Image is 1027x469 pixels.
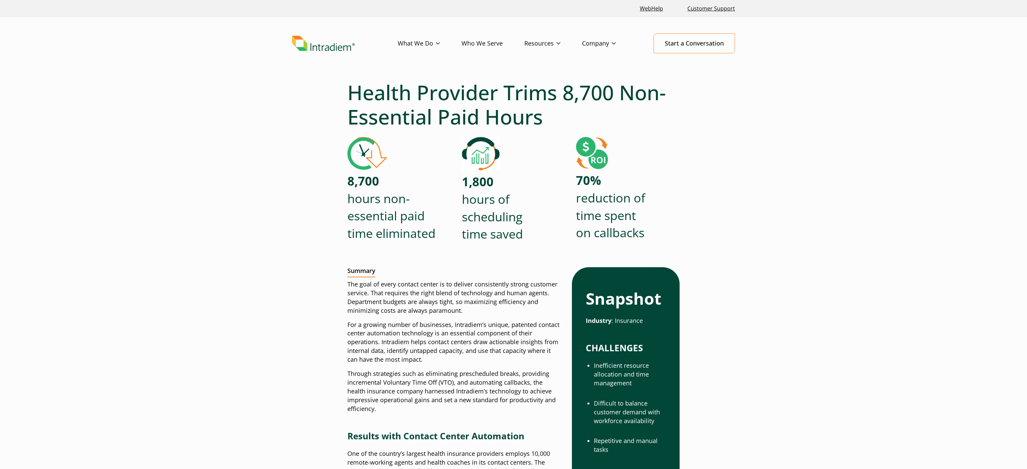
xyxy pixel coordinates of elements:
strong: Industry [586,316,611,325]
strong: CHALLENGES [586,342,643,354]
a: Start a Conversation [654,33,735,53]
p: : Insurance [586,316,666,325]
li: Repetitive and manual tasks [594,437,666,454]
p: reduction of time spent on callbacks [576,172,645,242]
a: Link opens in a new window [637,1,666,16]
a: Company [582,34,637,53]
strong: 70% [576,172,601,189]
a: Link to homepage of Intradiem [292,36,398,51]
p: Through strategies such as eliminating prescheduled breaks, providing incremental Voluntary Time ... [347,369,561,413]
li: Difficult to balance customer demand with workforce availability [594,399,666,425]
p: For a growing number of businesses, Intradiem’s unique, patented contact center automation techno... [347,321,561,364]
img: Intradiem [292,36,355,51]
strong: 1,800 [462,173,494,190]
strong: 8,700 [347,173,379,189]
h2: Summary [347,267,375,277]
h1: Health Provider Trims 8,700 Non-Essential Paid Hours [347,80,680,129]
p: hours of scheduling time saved [462,173,523,243]
a: Customer Support [685,1,738,16]
li: Inefficient resource allocation and time management [594,361,666,388]
strong: Snapshot [586,287,661,309]
a: Who We Serve [462,34,524,53]
a: What We Do [398,34,462,53]
a: Resources [524,34,582,53]
strong: Results with Contact Center Automation [347,430,524,442]
p: The goal of every contact center is to deliver consistently strong customer service. That require... [347,280,561,315]
p: hours non- essential paid time eliminated [347,172,436,242]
